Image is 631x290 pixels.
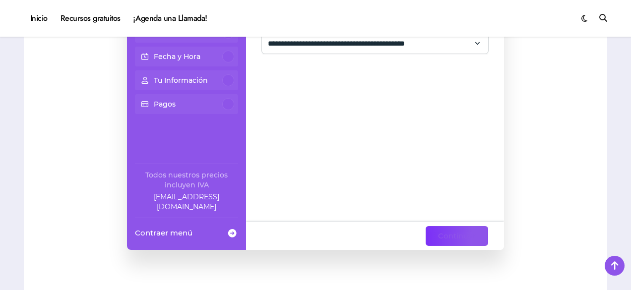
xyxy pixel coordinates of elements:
p: Fecha y Hora [154,52,200,61]
a: Recursos gratuitos [54,5,127,32]
a: ¡Agenda una Llamada! [127,5,214,32]
span: Contraer menú [135,228,192,238]
span: Continuar [438,230,476,242]
p: Pagos [154,99,176,109]
button: Continuar [426,226,488,246]
p: Tu Información [154,75,208,85]
a: Inicio [24,5,54,32]
a: Company email: ayuda@elhadadelasvacantes.com [135,192,238,212]
div: Todos nuestros precios incluyen IVA [135,170,238,190]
